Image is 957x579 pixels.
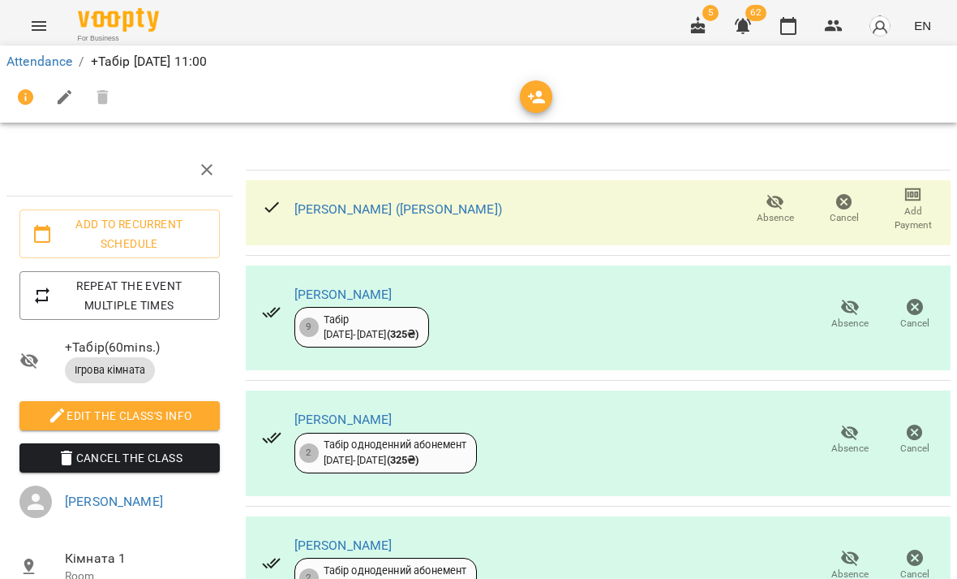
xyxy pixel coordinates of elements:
button: Repeat the event multiple times [19,271,220,320]
span: +Табір ( 60 mins. ) [65,338,220,357]
p: +Табір [DATE] 11:00 [91,52,208,71]
div: Табір [DATE] - [DATE] [324,313,419,343]
li: / [79,52,84,71]
button: Menu [19,6,58,45]
a: [PERSON_NAME] [294,287,393,302]
button: Add to recurrent schedule [19,210,220,258]
button: Cancel the class [19,443,220,473]
a: [PERSON_NAME] [65,494,163,509]
span: Add Payment [888,205,938,232]
span: Ігрова кімната [65,363,155,378]
span: Cancel [830,211,859,225]
div: Табір одноденний абонемент [DATE] - [DATE] [324,438,467,468]
span: Кімната 1 [65,549,220,568]
button: Add Payment [878,187,947,232]
button: Cancel [809,187,878,232]
div: 9 [299,318,319,337]
button: Absence [740,187,809,232]
span: Cancel [900,317,929,331]
a: [PERSON_NAME] ([PERSON_NAME]) [294,201,502,217]
span: Absence [757,211,794,225]
b: ( 325 ₴ ) [387,328,419,340]
span: For Business [78,33,159,44]
span: Absence [831,442,869,456]
span: Add to recurrent schedule [32,214,207,253]
a: [PERSON_NAME] [294,412,393,427]
span: 5 [702,5,719,21]
button: Absence [818,417,882,463]
span: Cancel the class [32,448,207,468]
span: EN [914,17,931,34]
a: Attendance [6,54,72,69]
span: Absence [831,317,869,331]
button: Absence [818,292,882,337]
button: Edit the class's Info [19,401,220,430]
a: [PERSON_NAME] [294,538,393,553]
nav: breadcrumb [6,52,951,71]
button: EN [908,11,938,41]
span: 62 [745,5,766,21]
b: ( 325 ₴ ) [387,454,419,466]
span: Cancel [900,442,929,456]
div: 2 [299,443,319,463]
img: avatar_s.png [869,15,891,37]
button: Cancel [882,292,947,337]
button: Cancel [882,417,947,463]
span: Edit the class's Info [32,406,207,426]
img: Voopty Logo [78,8,159,32]
span: Repeat the event multiple times [32,276,207,315]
